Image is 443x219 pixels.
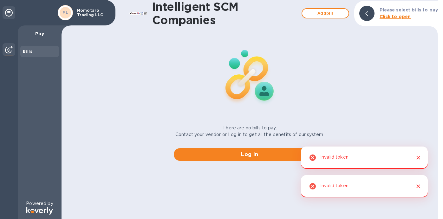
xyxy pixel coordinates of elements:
button: Log in [174,148,326,161]
div: Invalid token [320,180,349,192]
p: Powered by [26,200,53,207]
p: There are no bills to pay. Contact your vendor or Log in to get all the benefits of our system. [175,125,324,138]
p: Pay [23,31,56,37]
b: Please select bills to pay [380,7,438,12]
button: Addbill [302,8,349,18]
img: Logo [26,207,53,215]
p: Momotaro Trading LLC [77,8,109,17]
span: Add bill [307,10,343,17]
b: Click to open [380,14,411,19]
b: Bills [23,49,32,54]
div: Invalid token [320,152,349,164]
button: Close [414,182,422,190]
span: Log in [179,151,321,158]
b: ML [62,10,68,15]
button: Close [414,154,422,162]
